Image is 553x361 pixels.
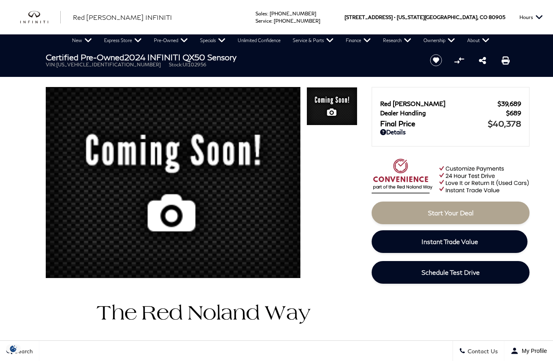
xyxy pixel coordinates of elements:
[506,109,521,117] span: $689
[417,34,461,47] a: Ownership
[20,11,61,24] img: INFINITI
[20,11,61,24] a: infiniti
[194,34,232,47] a: Specials
[380,109,506,117] span: Dealer Handling
[421,238,478,245] span: Instant Trade Value
[46,87,300,283] img: Certified Used 2024 Graphite Shadow INFINITI Sensory image 1
[232,34,287,47] a: Unlimited Confidence
[372,230,527,253] a: Instant Trade Value
[372,202,530,224] a: Start Your Deal
[271,18,272,24] span: :
[98,34,148,47] a: Express Store
[56,62,161,68] span: [US_VEHICLE_IDENTIFICATION_NUMBER]
[377,34,417,47] a: Research
[372,261,530,284] a: Schedule Test Drive
[46,62,56,68] span: VIN:
[4,344,23,353] img: Opt-Out Icon
[270,11,316,17] a: [PHONE_NUMBER]
[73,13,172,22] a: Red [PERSON_NAME] INFINITI
[453,54,465,66] button: Compare vehicle
[380,100,521,107] a: Red [PERSON_NAME] $39,689
[4,344,23,353] section: Click to Open Cookie Consent Modal
[380,109,521,117] a: Dealer Handling $689
[427,54,445,67] button: Save vehicle
[148,34,194,47] a: Pre-Owned
[428,209,474,217] span: Start Your Deal
[502,55,510,65] a: Print this Certified Pre-Owned 2024 INFINITI QX50 Sensory
[488,119,521,128] span: $40,378
[267,11,268,17] span: :
[519,348,547,354] span: My Profile
[169,62,183,68] span: Stock:
[287,34,340,47] a: Service & Parts
[421,268,480,276] span: Schedule Test Drive
[466,348,498,355] span: Contact Us
[66,34,496,47] nav: Main Navigation
[306,87,357,126] img: Certified Used 2024 Graphite Shadow INFINITI Sensory image 1
[380,119,488,128] span: Final Price
[46,52,124,62] strong: Certified Pre-Owned
[255,11,267,17] span: Sales
[345,14,505,20] a: [STREET_ADDRESS] • [US_STATE][GEOGRAPHIC_DATA], CO 80905
[13,348,33,355] span: Search
[380,100,498,107] span: Red [PERSON_NAME]
[255,18,271,24] span: Service
[183,62,206,68] span: UI102956
[340,34,377,47] a: Finance
[461,34,496,47] a: About
[66,34,98,47] a: New
[274,18,320,24] a: [PHONE_NUMBER]
[479,55,486,65] a: Share this Certified Pre-Owned 2024 INFINITI QX50 Sensory
[73,13,172,21] span: Red [PERSON_NAME] INFINITI
[380,119,521,128] a: Final Price $40,378
[380,128,521,136] a: Details
[504,341,553,361] button: Open user profile menu
[46,53,416,62] h1: 2024 INFINITI QX50 Sensory
[498,100,521,107] span: $39,689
